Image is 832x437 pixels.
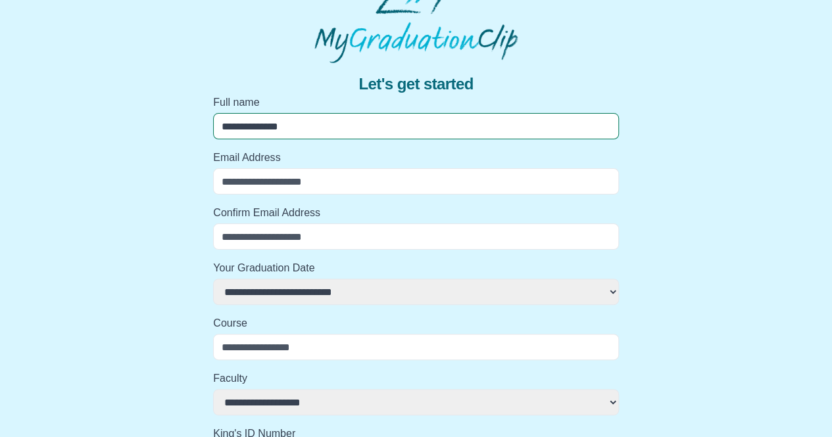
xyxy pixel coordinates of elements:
[213,371,619,386] label: Faculty
[213,315,619,331] label: Course
[213,95,619,110] label: Full name
[213,205,619,221] label: Confirm Email Address
[358,74,473,95] span: Let's get started
[213,260,619,276] label: Your Graduation Date
[213,150,619,166] label: Email Address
